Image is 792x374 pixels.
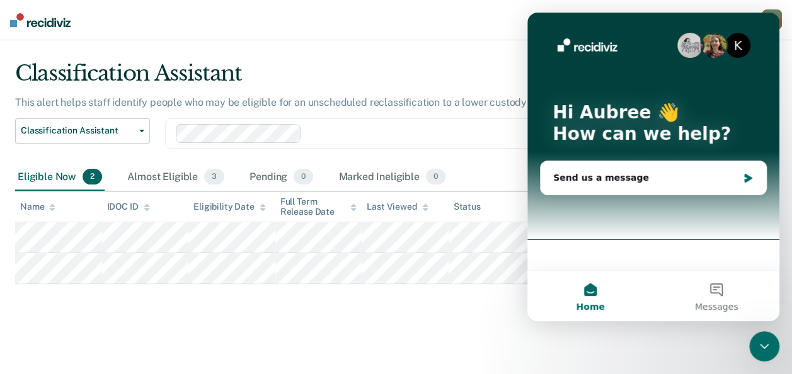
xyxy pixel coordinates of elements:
img: Recidiviz [10,13,71,27]
span: 0 [294,169,313,185]
div: Name [20,201,55,212]
div: Marked Ineligible0 [336,164,448,191]
div: Classification Assistant [15,60,728,96]
p: This alert helps staff identify people who may be eligible for an unscheduled reclassification to... [15,96,554,108]
span: 2 [83,169,102,185]
div: Status [454,201,481,212]
div: Last Viewed [367,201,428,212]
iframe: Intercom live chat [527,13,779,321]
span: 3 [204,169,224,185]
div: Eligibility Date [193,201,266,212]
button: Classification Assistant [15,118,150,144]
div: Full Term Release Date [280,196,357,218]
div: Pending0 [247,164,316,191]
div: Almost Eligible3 [125,164,227,191]
span: Classification Assistant [21,125,134,136]
span: 0 [426,169,445,185]
div: Eligible Now2 [15,164,105,191]
div: IDOC ID [107,201,150,212]
div: W A [762,9,782,30]
button: WA [762,9,782,30]
iframe: Intercom live chat [749,331,779,361]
